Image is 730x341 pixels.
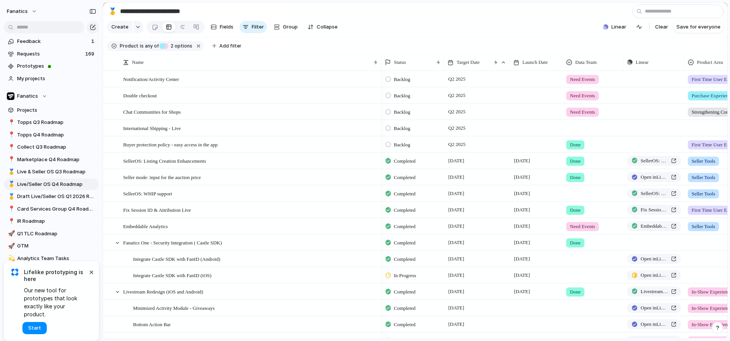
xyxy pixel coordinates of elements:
span: Completed [394,239,416,247]
a: 💫Analytics Team Tasks [4,253,99,264]
a: Requests169 [4,48,99,60]
span: Need Events [570,92,595,100]
span: Fanatics [17,92,38,100]
span: Embeddable Analytics [641,222,668,230]
span: Q2 2025 [446,91,467,100]
a: 📍Topps Q4 Roadmap [4,129,99,141]
span: SellerOS: WHIP support [123,189,172,198]
span: [DATE] [446,287,466,296]
span: Done [570,141,581,149]
span: GTM [17,242,96,250]
button: Save for everyone [673,21,724,33]
a: SellerOS: WHIP support [627,189,681,198]
span: Seller Tools [692,157,715,165]
span: Launch Date [522,59,548,66]
button: isany of [138,42,160,50]
span: Fix Session ID & Attribution Live [123,205,191,214]
span: Q2 2025 [446,107,467,116]
div: 🚀 [8,229,13,238]
span: In Progress [394,272,416,279]
a: 🚀GTM [4,240,99,252]
span: Projects [17,106,96,114]
span: Open in Linear [641,304,668,312]
a: Open inLinear [627,172,681,182]
button: 🥇 [7,193,14,200]
a: 📍Topps Q3 Roadmap [4,117,99,128]
button: Collapse [305,21,341,33]
span: Backlog [394,141,410,149]
span: Our new tool for prototypes that look exactly like your product. [24,286,87,318]
span: [DATE] [446,271,466,280]
span: Integrate Castle SDK with FanID (Android) [133,254,220,263]
span: SellerOS: WHIP support [641,190,668,197]
span: Backlog [394,76,410,83]
span: Name [132,59,144,66]
span: options [168,43,192,49]
button: 💫 [7,255,14,262]
span: Need Events [570,76,595,83]
span: [DATE] [446,222,466,231]
span: Done [570,288,581,296]
span: Livestream Redesign (iOS and Android) [123,287,203,296]
button: 📍 [7,217,14,225]
a: Open inLinear [627,254,681,264]
span: Collapse [317,23,338,31]
span: 2 [168,43,175,49]
span: SellerOS: Listing Creation Enhancements [641,157,668,165]
span: My projects [17,75,96,82]
button: 📍 [7,143,14,151]
span: Topps Q3 Roadmap [17,119,96,126]
div: 🥇Live/Seller OS Q4 Roadmap [4,179,99,190]
span: Fields [220,23,233,31]
span: [DATE] [512,254,532,263]
div: 📍 [8,130,13,139]
span: Done [570,206,581,214]
a: Livestream Redesign (iOS and Android) [627,287,681,297]
div: 🥇 [8,192,13,201]
a: 🥇Draft Live/Seller OS Q1 2026 Roadmap [4,191,99,202]
span: [DATE] [512,238,532,247]
span: Completed [394,174,416,181]
span: Backlog [394,92,410,100]
span: [DATE] [446,189,466,198]
span: Seller mode: input for the auction price [123,173,201,181]
a: 📍Collect Q3 Roadmap [4,141,99,153]
span: Target Date [457,59,480,66]
span: Fix Session ID & Attribution Live [641,206,668,214]
span: Seller Tools [692,190,715,198]
span: Bottom Action Bar [133,320,171,328]
span: Q2 2025 [446,124,467,133]
span: Requests [17,50,83,58]
div: 📍 [8,205,13,213]
div: 🥇Live & Seller OS Q3 Roadmap [4,166,99,178]
span: Open in Linear [641,320,668,328]
span: SellerOS: Listing Creation Enhancements [123,156,206,165]
div: 📍Card Services Group Q4 Roadmap [4,203,99,215]
span: Seller Tools [692,174,715,181]
span: Open in Linear [641,173,668,181]
a: SellerOS: Listing Creation Enhancements [627,156,681,166]
a: 📍IR Roadmap [4,216,99,227]
span: Completed [394,255,416,263]
span: Product Area [697,59,723,66]
span: Analytics Team Tasks [17,255,96,262]
button: 🥇 [7,168,14,176]
span: Completed [394,321,416,328]
button: 📍 [7,205,14,213]
span: Backlog [394,108,410,116]
span: Linear [636,59,649,66]
span: Completed [394,223,416,230]
div: 🚀Q1 TLC Roadmap [4,228,99,239]
a: Open inLinear [627,303,681,313]
span: Q1 TLC Roadmap [17,230,96,238]
span: Minimized Activity Module - Giveaways [133,303,214,312]
div: 🥇 [8,180,13,189]
span: is [140,43,144,49]
span: Q2 2025 [446,75,467,84]
span: Marketplace Q4 Roadmap [17,156,96,163]
button: Fanatics [4,90,99,102]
